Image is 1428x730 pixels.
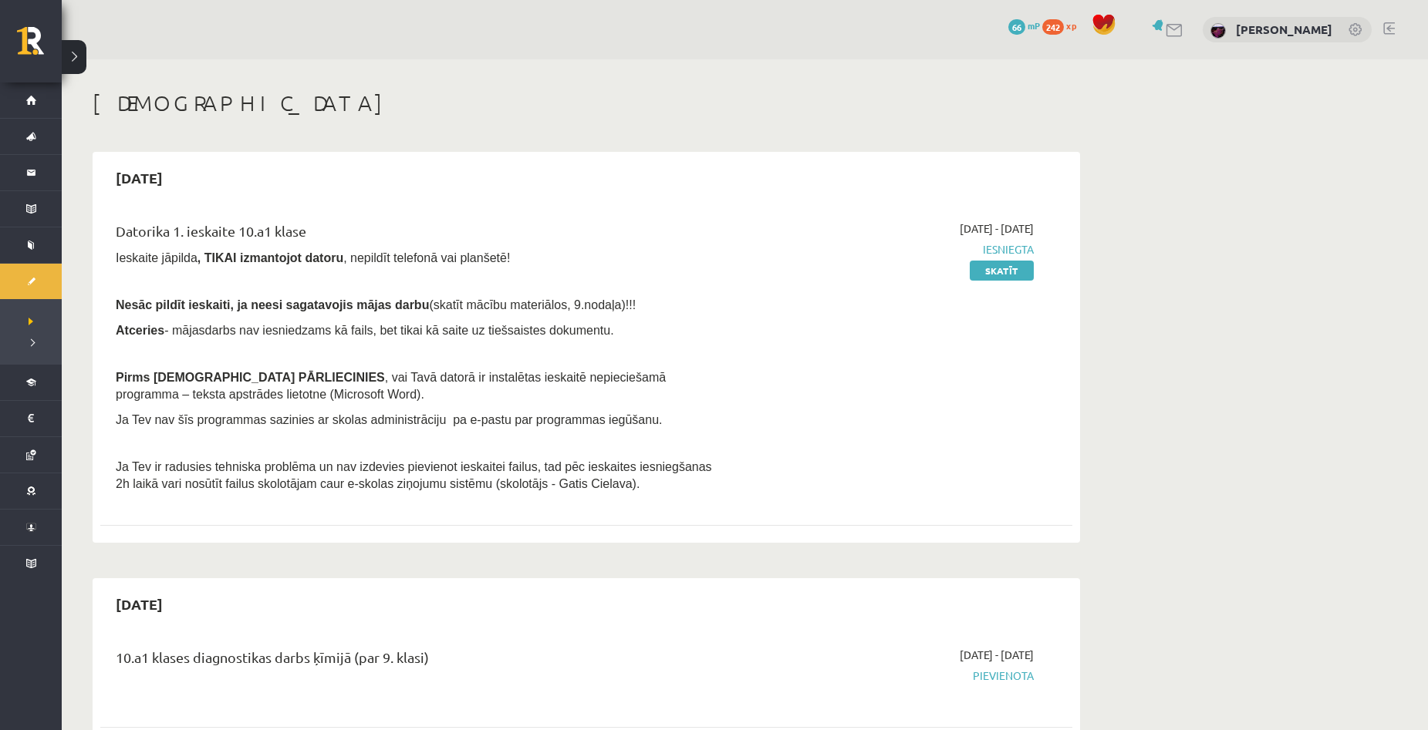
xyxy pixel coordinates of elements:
[197,251,343,264] b: , TIKAI izmantojot datoru
[116,324,164,337] b: Atceries
[116,298,429,311] span: Nesāc pildīt ieskaiti, ja neesi sagatavojis mājas darbu
[1066,19,1076,32] span: xp
[116,220,720,249] div: Datorika 1. ieskaite 10.a1 klase
[116,251,510,264] span: Ieskaite jāpilda , nepildīt telefonā vai planšetē!
[93,90,1080,116] h1: [DEMOGRAPHIC_DATA]
[116,371,385,384] span: Pirms [DEMOGRAPHIC_DATA] PĀRLIECINIES
[1008,19,1025,35] span: 66
[116,460,712,490] span: Ja Tev ir radusies tehniska problēma un nav izdevies pievienot ieskaitei failus, tad pēc ieskaite...
[1210,23,1226,39] img: Aivars Brālis
[743,241,1034,257] span: Iesniegta
[100,160,178,196] h2: [DATE]
[429,298,636,311] span: (skatīt mācību materiālos, 9.nodaļa)!!!
[1028,19,1040,32] span: mP
[1042,19,1064,35] span: 242
[100,586,178,622] h2: [DATE]
[1008,19,1040,32] a: 66 mP
[116,647,720,675] div: 10.a1 klases diagnostikas darbs ķīmijā (par 9. klasi)
[116,413,662,426] span: Ja Tev nav šīs programmas sazinies ar skolas administrāciju pa e-pastu par programmas iegūšanu.
[1236,22,1332,37] a: [PERSON_NAME]
[1042,19,1084,32] a: 242 xp
[743,668,1034,684] span: Pievienota
[17,27,62,66] a: Rīgas 1. Tālmācības vidusskola
[116,371,666,401] span: , vai Tavā datorā ir instalētas ieskaitē nepieciešamā programma – teksta apstrādes lietotne (Micr...
[116,324,614,337] span: - mājasdarbs nav iesniedzams kā fails, bet tikai kā saite uz tiešsaistes dokumentu.
[960,220,1034,237] span: [DATE] - [DATE]
[960,647,1034,663] span: [DATE] - [DATE]
[970,261,1034,281] a: Skatīt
